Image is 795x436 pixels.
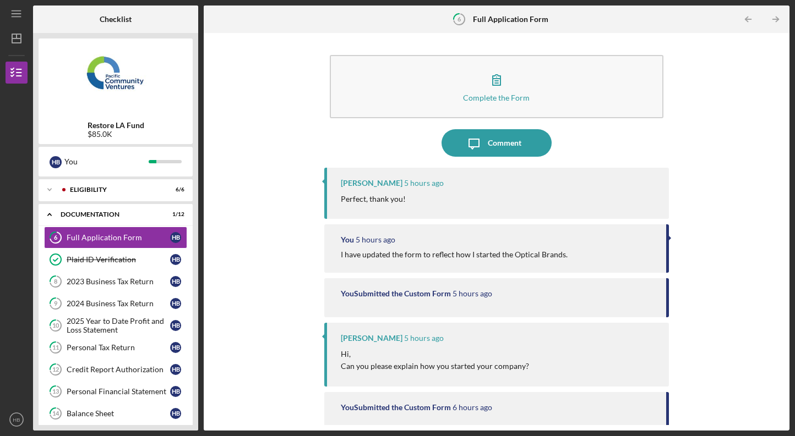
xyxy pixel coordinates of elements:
[39,44,193,110] img: Product logo
[6,409,28,431] button: HB
[67,343,170,352] div: Personal Tax Return
[52,322,59,329] tspan: 10
[453,403,492,412] time: 2025-09-03 18:25
[52,410,59,417] tspan: 14
[67,255,170,264] div: Plaid ID Verification
[341,403,451,412] div: You Submitted the Custom Form
[67,233,170,242] div: Full Application Form
[341,360,529,372] p: Can you please explain how you started your company?
[44,227,187,249] a: 6Full Application FormHB
[50,156,62,168] div: H B
[44,249,187,271] a: Plaid ID VerificationHB
[52,388,59,395] tspan: 13
[54,278,57,285] tspan: 8
[170,276,181,287] div: H B
[44,402,187,424] a: 14Balance SheetHB
[473,15,548,24] b: Full Application Form
[44,271,187,292] a: 82023 Business Tax ReturnHB
[453,289,492,298] time: 2025-09-03 19:38
[13,417,20,423] text: HB
[170,232,181,243] div: H B
[67,277,170,286] div: 2023 Business Tax Return
[54,300,58,307] tspan: 9
[170,386,181,397] div: H B
[170,364,181,375] div: H B
[52,366,59,373] tspan: 12
[341,235,354,244] div: You
[44,380,187,402] a: 13Personal Financial StatementHB
[67,299,170,308] div: 2024 Business Tax Return
[170,342,181,353] div: H B
[341,289,451,298] div: You Submitted the Custom Form
[165,211,184,218] div: 1 / 12
[341,348,529,360] p: Hi,
[88,130,144,139] div: $85.0K
[67,365,170,374] div: Credit Report Authorization
[404,334,444,343] time: 2025-09-03 19:33
[100,15,132,24] b: Checklist
[44,314,187,336] a: 102025 Year to Date Profit and Loss StatementHB
[170,320,181,331] div: H B
[488,129,521,157] div: Comment
[330,55,663,118] button: Complete the Form
[165,186,184,193] div: 6 / 6
[463,93,530,102] div: Complete the Form
[458,15,461,23] tspan: 6
[170,254,181,265] div: H B
[88,121,144,130] b: Restore LA Fund
[341,334,402,343] div: [PERSON_NAME]
[170,408,181,419] div: H B
[70,186,157,193] div: Eligibility
[44,292,187,314] a: 92024 Business Tax ReturnHB
[356,235,395,244] time: 2025-09-03 19:39
[54,234,58,241] tspan: 6
[44,336,187,358] a: 11Personal Tax ReturnHB
[64,152,149,171] div: You
[52,344,59,351] tspan: 11
[67,409,170,418] div: Balance Sheet
[170,298,181,309] div: H B
[44,358,187,380] a: 12Credit Report AuthorizationHB
[341,193,406,205] p: Perfect, thank you!
[341,179,402,187] div: [PERSON_NAME]
[404,179,444,187] time: 2025-09-03 19:42
[61,211,157,218] div: Documentation
[442,129,552,157] button: Comment
[341,250,568,259] div: I have updated the form to reflect how I started the Optical Brands.
[67,387,170,396] div: Personal Financial Statement
[67,317,170,334] div: 2025 Year to Date Profit and Loss Statement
